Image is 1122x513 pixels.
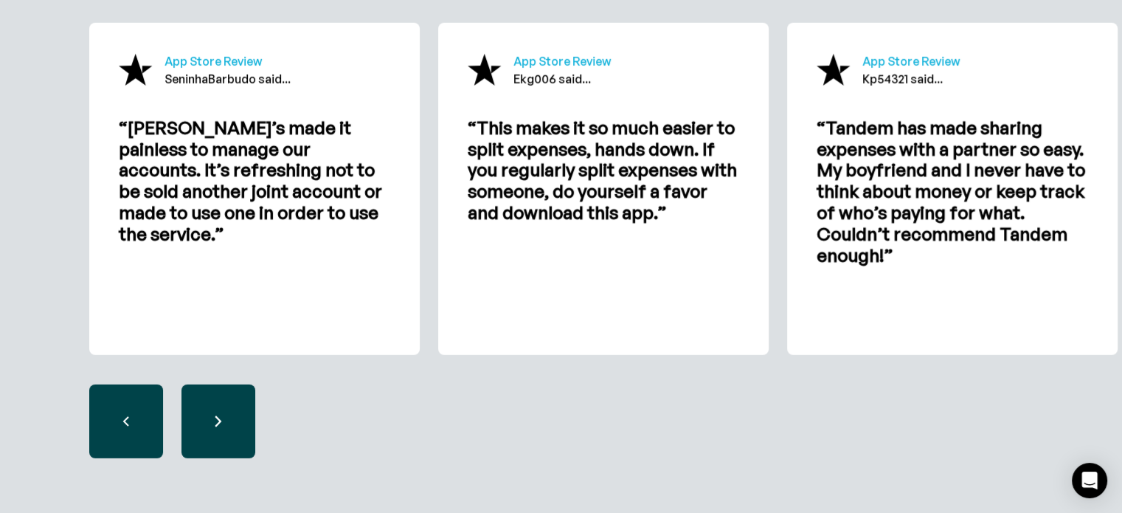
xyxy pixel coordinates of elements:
[89,23,420,355] div: 1 of 5
[181,385,255,458] div: next slide
[513,54,611,69] span: App Store Review
[468,117,739,224] h5: “This makes it so much easier to split expenses, hands down. If you regularly split expenses with...
[438,23,769,355] div: 2 of 5
[119,117,390,245] h5: “[PERSON_NAME]’s made it painless to manage our accounts. It’s refreshing not to be sold another ...
[89,385,163,458] div: previous slide
[165,52,291,88] div: SeninhaBarbudo said...
[862,52,960,88] div: Kp54321 said...
[165,54,262,69] span: App Store Review
[787,23,1118,355] div: 3 of 5
[1072,463,1107,498] div: Open Intercom Messenger
[513,52,611,88] div: Ekg006 said...
[817,117,1088,266] h5: “Tandem has made sharing expenses with a partner so easy. My boyfriend and I never have to think ...
[862,54,960,69] span: App Store Review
